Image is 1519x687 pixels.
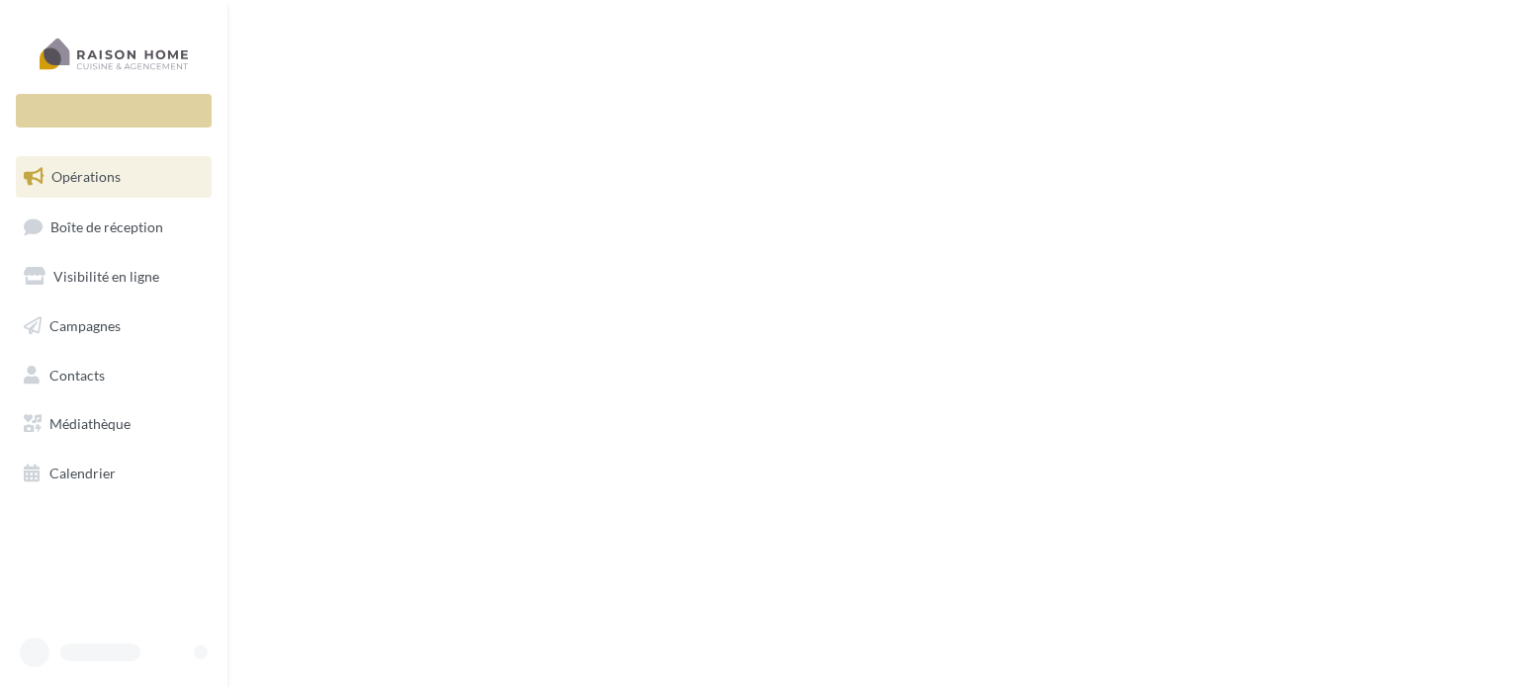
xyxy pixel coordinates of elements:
[49,465,116,481] span: Calendrier
[49,415,131,432] span: Médiathèque
[16,94,212,128] div: Nouvelle campagne
[12,206,216,248] a: Boîte de réception
[12,305,216,347] a: Campagnes
[50,217,163,234] span: Boîte de réception
[51,168,121,185] span: Opérations
[12,256,216,298] a: Visibilité en ligne
[12,355,216,396] a: Contacts
[12,453,216,494] a: Calendrier
[12,403,216,445] a: Médiathèque
[53,268,159,285] span: Visibilité en ligne
[49,317,121,334] span: Campagnes
[49,366,105,383] span: Contacts
[12,156,216,198] a: Opérations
